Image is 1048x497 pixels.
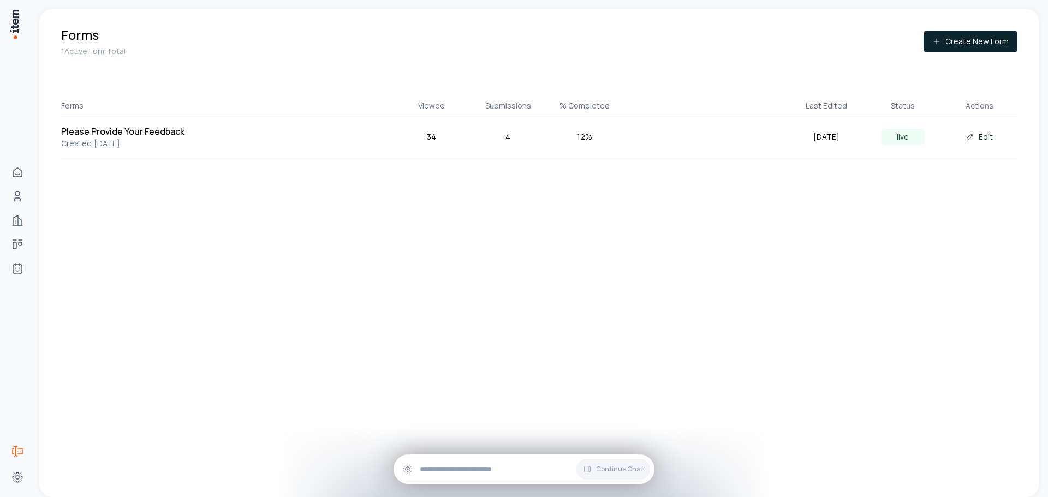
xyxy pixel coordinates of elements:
[546,131,623,143] div: 12 %
[61,46,126,57] p: 1 Active Form Total
[7,466,28,488] a: Settings
[394,131,470,143] div: 34
[7,161,28,183] a: Home
[61,100,228,111] div: Forms
[394,454,654,484] div: Continue Chat
[596,465,644,474] span: Continue Chat
[546,100,623,111] div: % Completed
[881,129,925,145] div: live
[7,233,28,255] a: Deals
[957,126,1002,148] button: Edit
[7,185,28,207] a: People
[941,100,1017,111] div: Actions
[7,258,28,279] a: Agents
[470,131,546,143] div: 4
[924,31,1017,52] button: Create New Form
[7,440,28,462] a: Forms
[7,209,28,231] a: Companies
[788,100,865,111] div: Last Edited
[9,9,20,40] img: Item Brain Logo
[788,131,865,143] div: [DATE]
[61,125,228,138] h5: Please Provide Your Feedback
[865,100,941,111] div: Status
[470,100,546,111] div: Submissions
[61,26,126,44] h1: Forms
[61,138,228,149] p: Created: [DATE]
[394,100,470,111] div: Viewed
[576,459,650,480] button: Continue Chat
